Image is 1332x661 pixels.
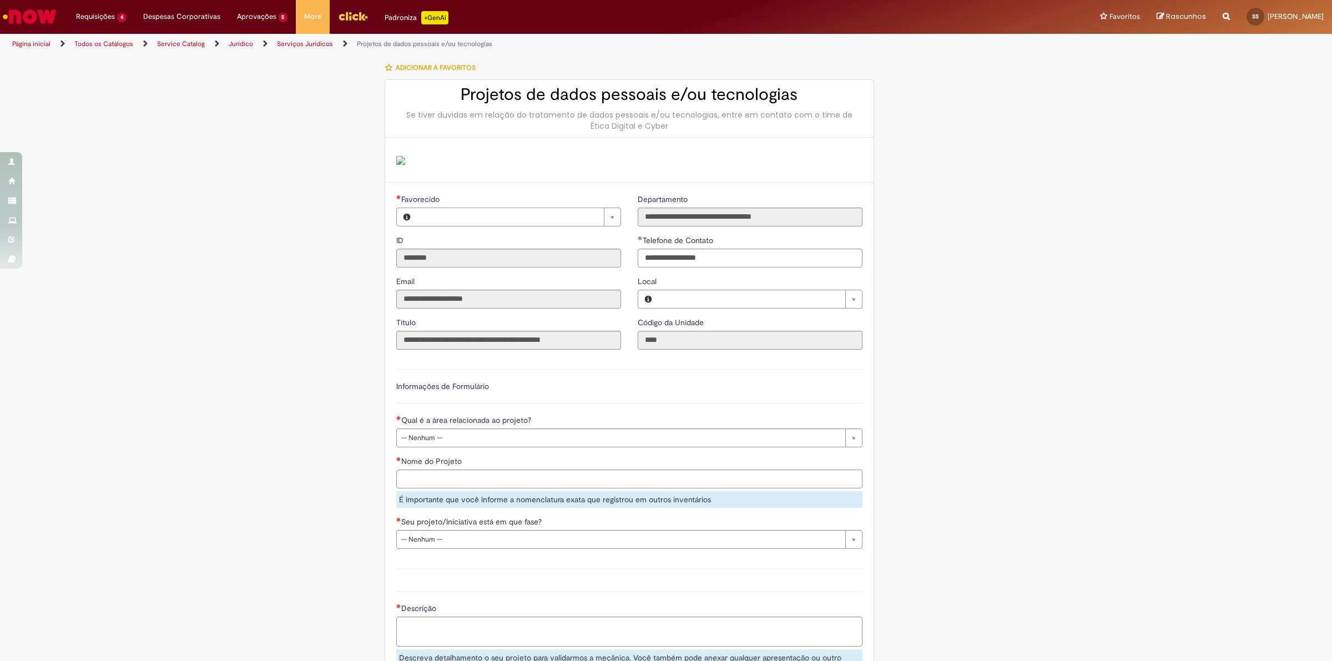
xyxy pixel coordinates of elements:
input: Departamento [638,208,862,226]
button: Favorecido, Visualizar este registro [397,208,417,226]
img: sys_attachment.do [396,156,405,165]
span: Telefone de Contato [643,235,715,245]
span: Somente leitura - Email [396,276,417,286]
a: Jurídico [229,39,253,48]
label: Somente leitura - ID [396,235,406,246]
label: Somente leitura - Título [396,317,418,328]
span: Necessários [396,457,401,461]
input: Telefone de Contato [638,249,862,268]
span: 5 [279,13,288,22]
span: Necessários - Favorecido [401,194,442,204]
label: Somente leitura - Email [396,276,417,287]
input: Título [396,331,621,350]
span: Necessários [396,195,401,199]
span: Necessários [396,517,401,522]
ul: Trilhas de página [8,34,880,54]
div: Se tiver duvidas em relação do tratamento de dados pessoais e/ou tecnologias, entre em contato co... [396,109,862,132]
a: Limpar campo Favorecido [417,208,620,226]
img: ServiceNow [1,6,58,28]
span: Adicionar a Favoritos [396,63,476,72]
label: Informações de Formulário [396,381,489,391]
span: Somente leitura - ID [396,235,406,245]
a: Limpar campo Local [658,290,862,308]
span: Somente leitura - Título [396,317,418,327]
span: Favoritos [1109,11,1140,22]
span: More [304,11,321,22]
p: +GenAi [421,11,448,24]
span: 4 [117,13,127,22]
a: Rascunhos [1157,12,1206,22]
div: Padroniza [385,11,448,24]
span: Rascunhos [1166,11,1206,22]
span: Qual é a área relacionada ao projeto? [401,415,533,425]
span: Descrição [401,603,438,613]
span: Local [638,276,659,286]
span: Aprovações [237,11,276,22]
a: Projetos de dados pessoais e/ou tecnologias [357,39,492,48]
span: Somente leitura - Departamento [638,194,690,204]
span: Despesas Corporativas [143,11,220,22]
input: Nome do Projeto [396,470,862,488]
textarea: Descrição [396,617,862,647]
label: Somente leitura - Departamento [638,194,690,205]
span: Obrigatório Preenchido [638,236,643,240]
span: Necessários [396,604,401,608]
span: -- Nenhum -- [401,429,840,447]
label: Somente leitura - Código da Unidade [638,317,706,328]
span: Somente leitura - Código da Unidade [638,317,706,327]
span: [PERSON_NAME] [1268,12,1324,21]
div: É importante que você informe a nomenclatura exata que registrou em outros inventários [396,491,862,508]
h2: Projetos de dados pessoais e/ou tecnologias [396,85,862,104]
span: -- Nenhum -- [401,531,840,548]
a: Serviços Juridicos [277,39,333,48]
span: Nome do Projeto [401,456,464,466]
a: Service Catalog [157,39,205,48]
span: Seu projeto/Iniciativa está em que fase? [401,517,544,527]
img: click_logo_yellow_360x200.png [338,8,368,24]
span: Necessários [396,416,401,420]
span: SS [1252,13,1259,20]
button: Local, Visualizar este registro [638,290,658,308]
a: Página inicial [12,39,51,48]
span: Requisições [76,11,115,22]
input: ID [396,249,621,268]
input: Email [396,290,621,309]
a: Todos os Catálogos [74,39,133,48]
button: Adicionar a Favoritos [385,56,482,79]
input: Código da Unidade [638,331,862,350]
